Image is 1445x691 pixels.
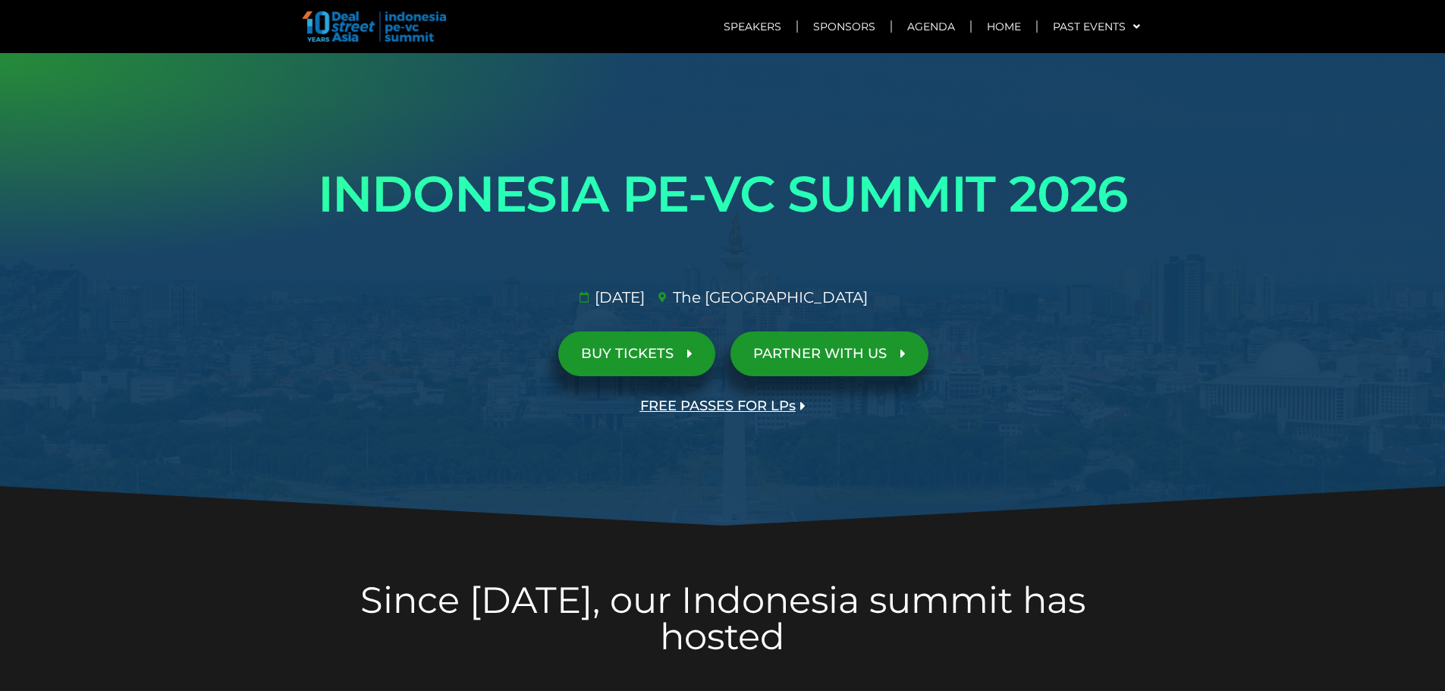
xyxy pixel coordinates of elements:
h2: Since [DATE], our Indonesia summit has hosted [298,582,1148,655]
a: Agenda [892,9,970,44]
span: The [GEOGRAPHIC_DATA]​ [669,286,868,309]
span: FREE PASSES FOR LPs [640,399,796,413]
h1: INDONESIA PE-VC SUMMIT 2026 [298,152,1148,237]
a: BUY TICKETS [558,331,715,376]
span: [DATE]​ [591,286,645,309]
a: Speakers [708,9,796,44]
a: Sponsors [798,9,891,44]
span: PARTNER WITH US [753,347,887,361]
a: Past Events [1038,9,1155,44]
a: PARTNER WITH US [730,331,928,376]
a: Home [972,9,1036,44]
span: BUY TICKETS [581,347,674,361]
a: FREE PASSES FOR LPs [617,384,828,429]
